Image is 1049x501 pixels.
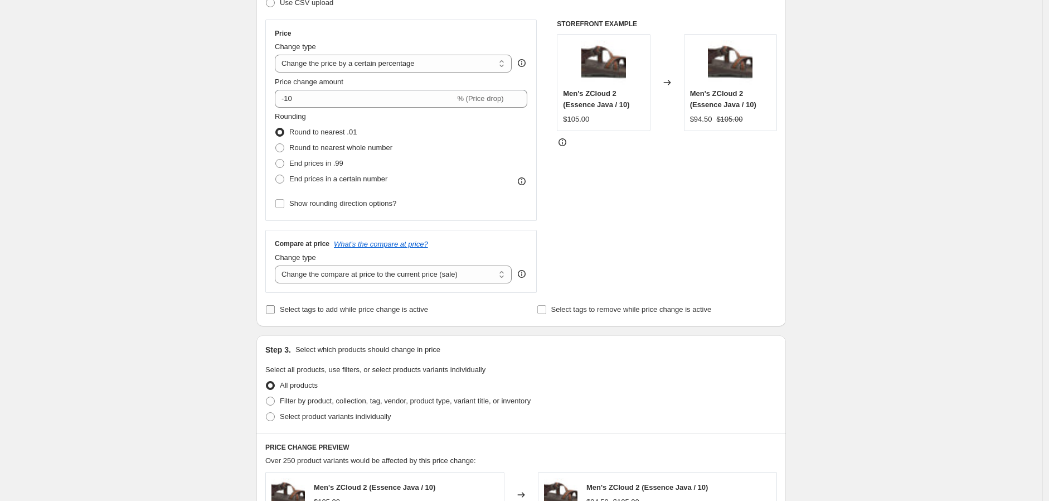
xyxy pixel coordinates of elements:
[275,253,316,262] span: Change type
[516,268,527,280] div: help
[275,112,306,121] span: Rounding
[289,199,396,208] span: Show rounding direction options?
[289,143,392,152] span: Round to nearest whole number
[563,89,629,109] span: Men's ZCloud 2 (Essence Java / 10)
[265,456,476,465] span: Over 250 product variants would be affected by this price change:
[265,365,485,374] span: Select all products, use filters, or select products variants individually
[265,443,777,452] h6: PRICE CHANGE PREVIEW
[275,29,291,38] h3: Price
[295,344,440,355] p: Select which products should change in price
[265,344,291,355] h2: Step 3.
[275,42,316,51] span: Change type
[716,114,742,125] strike: $105.00
[334,240,428,248] button: What's the compare at price?
[551,305,712,314] span: Select tags to remove while price change is active
[690,89,756,109] span: Men's ZCloud 2 (Essence Java / 10)
[280,412,391,421] span: Select product variants individually
[563,114,589,125] div: $105.00
[516,57,527,69] div: help
[581,40,626,85] img: image_fde88699-b714-4ddd-8bcf-34b8b319b190_80x.jpg
[275,90,455,108] input: -15
[314,483,435,492] span: Men's ZCloud 2 (Essence Java / 10)
[280,305,428,314] span: Select tags to add while price change is active
[586,483,708,492] span: Men's ZCloud 2 (Essence Java / 10)
[690,114,712,125] div: $94.50
[275,78,343,86] span: Price change amount
[280,397,531,405] span: Filter by product, collection, tag, vendor, product type, variant title, or inventory
[275,239,329,248] h3: Compare at price
[280,381,318,389] span: All products
[289,175,387,183] span: End prices in a certain number
[289,128,357,136] span: Round to nearest .01
[557,20,777,28] h6: STOREFRONT EXAMPLE
[289,159,343,167] span: End prices in .99
[457,94,503,103] span: % (Price drop)
[708,40,752,85] img: image_fde88699-b714-4ddd-8bcf-34b8b319b190_80x.jpg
